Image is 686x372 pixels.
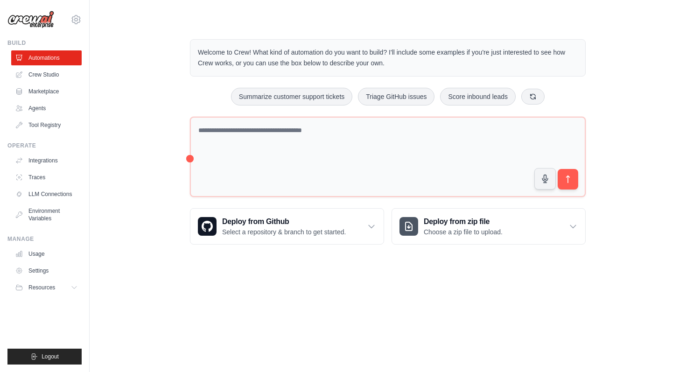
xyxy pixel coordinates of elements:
[7,235,82,243] div: Manage
[28,284,55,291] span: Resources
[7,39,82,47] div: Build
[11,246,82,261] a: Usage
[11,118,82,133] a: Tool Registry
[231,88,352,105] button: Summarize customer support tickets
[11,263,82,278] a: Settings
[11,204,82,226] a: Environment Variables
[11,67,82,82] a: Crew Studio
[42,353,59,360] span: Logout
[11,280,82,295] button: Resources
[424,227,503,237] p: Choose a zip file to upload.
[7,142,82,149] div: Operate
[358,88,434,105] button: Triage GitHub issues
[11,50,82,65] a: Automations
[7,11,54,28] img: Logo
[198,47,578,69] p: Welcome to Crew! What kind of automation do you want to build? I'll include some examples if you'...
[7,349,82,365] button: Logout
[11,187,82,202] a: LLM Connections
[11,153,82,168] a: Integrations
[424,216,503,227] h3: Deploy from zip file
[11,101,82,116] a: Agents
[222,216,346,227] h3: Deploy from Github
[222,227,346,237] p: Select a repository & branch to get started.
[440,88,516,105] button: Score inbound leads
[11,84,82,99] a: Marketplace
[11,170,82,185] a: Traces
